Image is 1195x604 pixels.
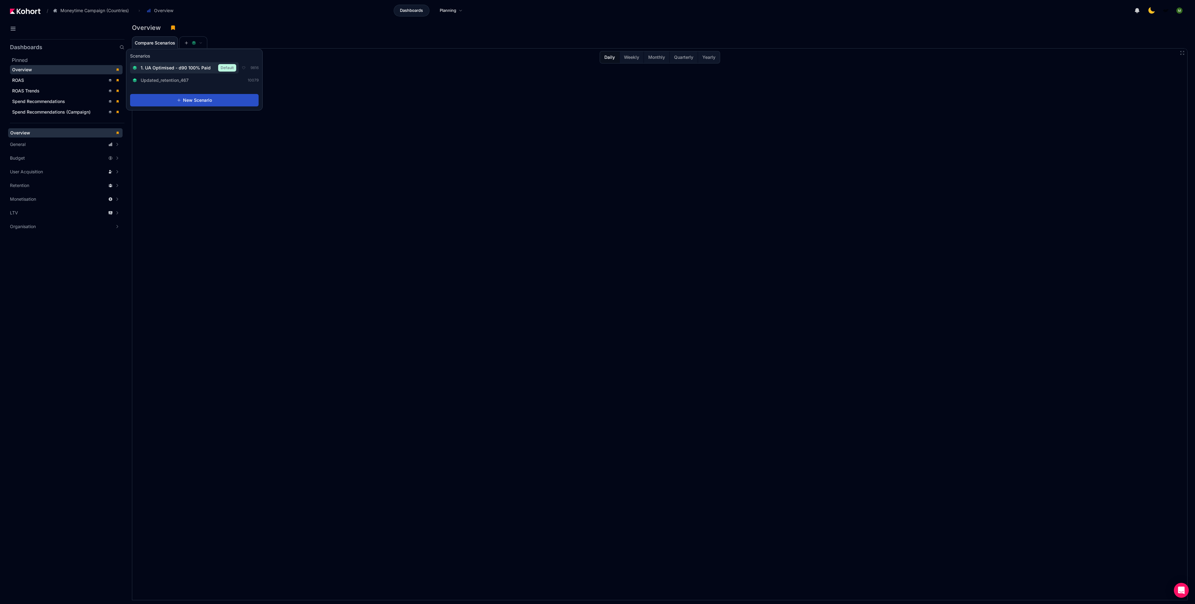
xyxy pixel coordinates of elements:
[600,51,619,63] button: Daily
[400,7,423,14] span: Dashboards
[12,77,24,83] span: ROAS
[10,223,36,230] span: Organisation
[1174,583,1189,598] div: Open Intercom Messenger
[12,109,91,115] span: Spend Recommendations (Campaign)
[141,65,211,71] span: 1. UA Optimised - d90 100% Paid
[619,51,644,63] button: Weekly
[644,51,669,63] button: Monthly
[12,56,124,64] h2: Pinned
[49,5,135,16] button: Moneytime Campaign (Countries)
[669,51,698,63] button: Quarterly
[10,182,29,189] span: Retention
[143,5,180,16] button: Overview
[1180,50,1185,55] button: Fullscreen
[10,107,123,117] a: Spend Recommendations (Campaign)
[8,128,123,138] a: Overview
[12,88,40,93] span: ROAS Trends
[12,99,65,104] span: Spend Recommendations
[10,76,123,85] a: ROAS
[604,54,615,60] span: Daily
[10,141,26,147] span: General
[1163,7,1169,14] img: logo_MoneyTimeLogo_1_20250619094856634230.png
[10,210,18,216] span: LTV
[624,54,639,60] span: Weekly
[10,155,25,161] span: Budget
[440,7,456,14] span: Planning
[10,169,43,175] span: User Acquisition
[10,130,30,135] span: Overview
[183,97,212,103] span: New Scenario
[132,25,165,31] h3: Overview
[137,8,141,13] span: ›
[130,94,259,106] button: New Scenario
[135,41,175,45] span: Compare Scenarios
[10,65,123,74] a: Overview
[10,196,36,202] span: Monetisation
[218,64,236,72] span: Default
[130,53,150,60] h3: Scenarios
[702,54,715,60] span: Yearly
[10,86,123,96] a: ROAS Trends
[648,54,665,60] span: Monthly
[42,7,48,14] span: /
[10,97,123,106] a: Spend Recommendations
[10,44,42,50] h2: Dashboards
[248,78,259,83] span: 10079
[698,51,720,63] button: Yearly
[130,62,239,73] button: 1. UA Optimised - d90 100% PaidDefault
[10,8,40,14] img: Kohort logo
[394,5,429,16] a: Dashboards
[154,7,173,14] span: Overview
[251,65,259,70] span: 9816
[130,75,195,85] button: Updated_retention_467
[674,54,693,60] span: Quarterly
[141,77,189,83] span: Updated_retention_467
[60,7,129,14] span: Moneytime Campaign (Countries)
[433,5,469,16] a: Planning
[12,67,32,72] span: Overview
